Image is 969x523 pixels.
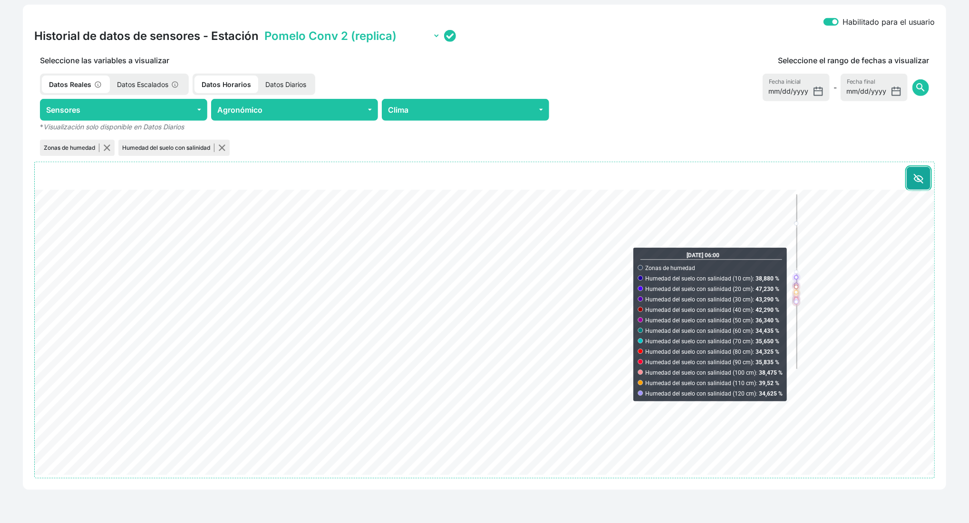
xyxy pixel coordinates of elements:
[194,76,258,93] p: Datos Horarios
[211,99,378,121] button: Agronómico
[43,123,184,131] em: Visualización solo disponible en Datos Diarios
[44,144,99,152] p: Zonas de humedad
[40,99,207,121] button: Sensores
[34,55,555,66] p: Seleccione las variables a visualizar
[110,76,187,93] p: Datos Escalados
[843,16,935,28] label: Habilitado para el usuario
[382,99,549,121] button: Clima
[258,76,313,93] p: Datos Diarios
[34,29,259,43] h4: Historial de datos de sensores - Estación
[42,76,110,93] p: Datos Reales
[833,82,837,93] span: -
[912,79,929,96] button: search
[444,30,456,42] img: status
[262,29,440,43] select: Station selector
[907,167,930,190] button: Ocultar todo
[778,55,929,66] p: Seleccione el rango de fechas a visualizar
[122,144,214,152] p: Humedad del suelo con salinidad
[35,190,934,478] ejs-chart: . Syncfusion interactive chart.
[915,82,926,93] span: search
